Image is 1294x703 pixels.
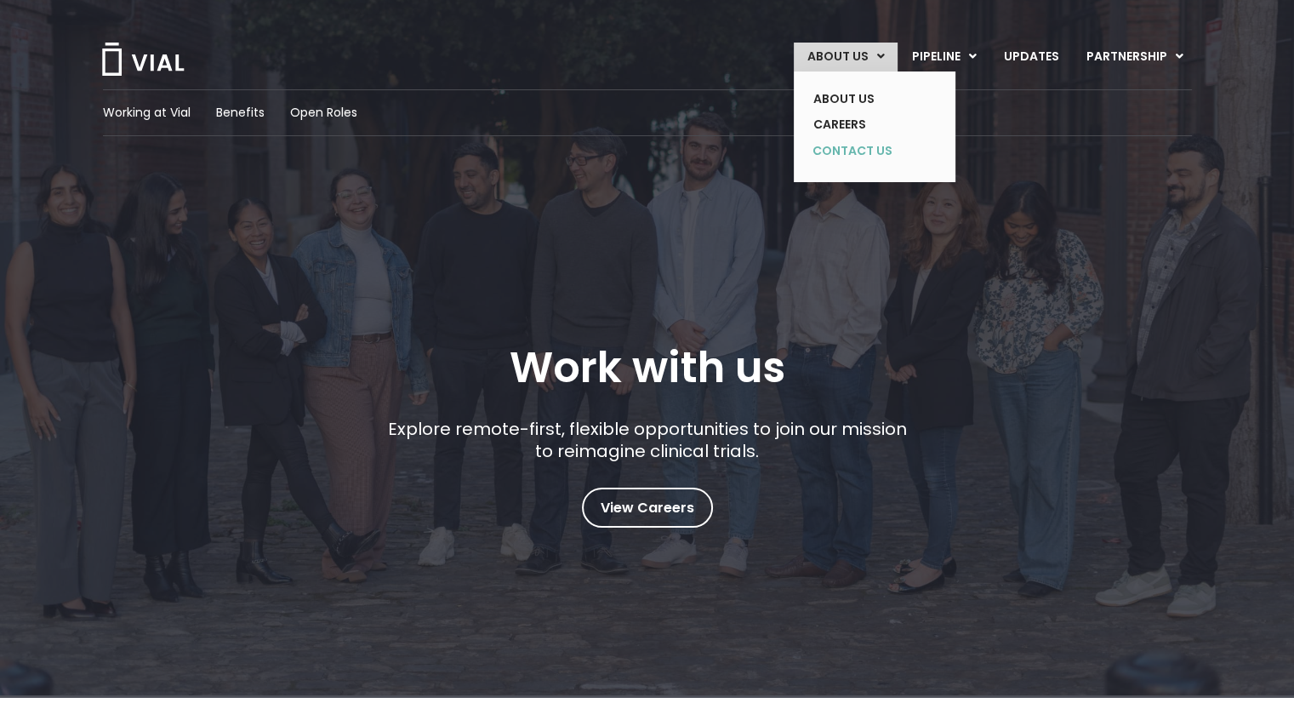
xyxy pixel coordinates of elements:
a: ABOUT US [800,86,924,112]
a: CAREERS [800,111,924,138]
img: Vial Logo [100,43,185,76]
a: UPDATES [990,43,1072,71]
a: CONTACT US [800,138,924,165]
a: PIPELINEMenu Toggle [898,43,989,71]
a: PARTNERSHIPMenu Toggle [1073,43,1197,71]
a: Working at Vial [103,104,191,122]
p: Explore remote-first, flexible opportunities to join our mission to reimagine clinical trials. [381,418,913,462]
a: Open Roles [290,104,357,122]
a: ABOUT USMenu Toggle [794,43,898,71]
span: View Careers [601,497,694,519]
a: View Careers [582,488,713,528]
a: Benefits [216,104,265,122]
h1: Work with us [510,343,785,392]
